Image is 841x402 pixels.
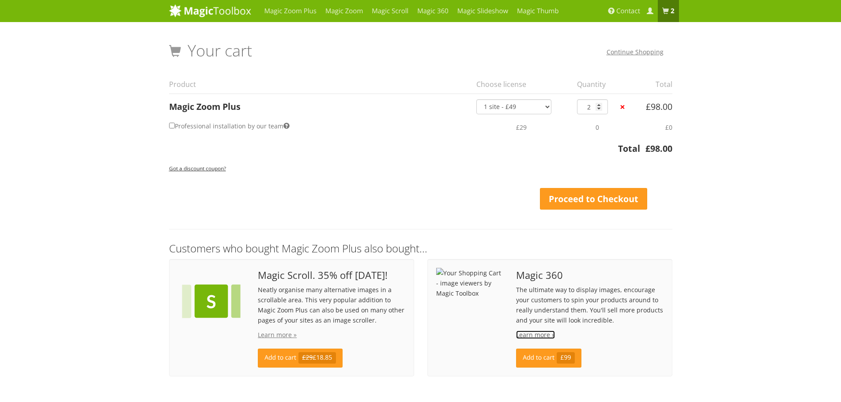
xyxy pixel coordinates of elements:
span: Contact [616,7,640,15]
p: Neatly organise many alternative images in a scrollable area. This very popular addition to Magic... [258,285,405,325]
input: Qty [577,99,608,114]
td: 0 [572,114,618,140]
th: Product [169,75,471,94]
th: Total [635,75,672,94]
a: Continue Shopping [607,48,664,56]
a: Learn more » [258,331,297,339]
iframe: PayPal Message 1 [540,163,672,177]
label: Professional installation by our team [169,120,290,132]
a: Magic Zoom Plus [169,101,241,113]
a: Got a discount coupon? [169,161,226,175]
th: Total [169,142,640,160]
p: The ultimate way to display images, encourage your customers to spin your products around to real... [516,285,663,325]
a: Learn more » [516,331,555,339]
span: £ [645,143,650,154]
span: £99 [557,352,575,364]
th: Choose license [471,75,572,94]
h3: Customers who bought Magic Zoom Plus also bought... [169,243,672,254]
th: Quantity [572,75,618,94]
span: Magic Scroll. 35% off [DATE]! [258,270,405,280]
img: Your Shopping Cart - image viewers by Magic Toolbox [178,268,245,335]
small: Got a discount coupon? [169,165,226,172]
span: £18.85 [298,352,336,364]
input: Professional installation by our team [169,123,175,128]
td: £29 [471,114,572,140]
a: Proceed to Checkout [540,188,648,210]
img: Your Shopping Cart - image viewers by Magic Toolbox [436,268,503,298]
img: MagicToolbox.com - Image tools for your website [169,4,251,17]
a: Add to cart£29£18.85 [258,349,342,368]
span: £ [646,101,651,113]
a: × [618,102,627,112]
b: 2 [671,7,675,15]
s: £29 [302,353,313,362]
a: Add to cart£99 [516,349,581,368]
bdi: 98.00 [645,143,672,154]
span: Magic 360 [516,270,663,280]
bdi: 98.00 [646,101,672,113]
h1: Your cart [169,42,252,60]
span: £0 [665,123,672,131]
